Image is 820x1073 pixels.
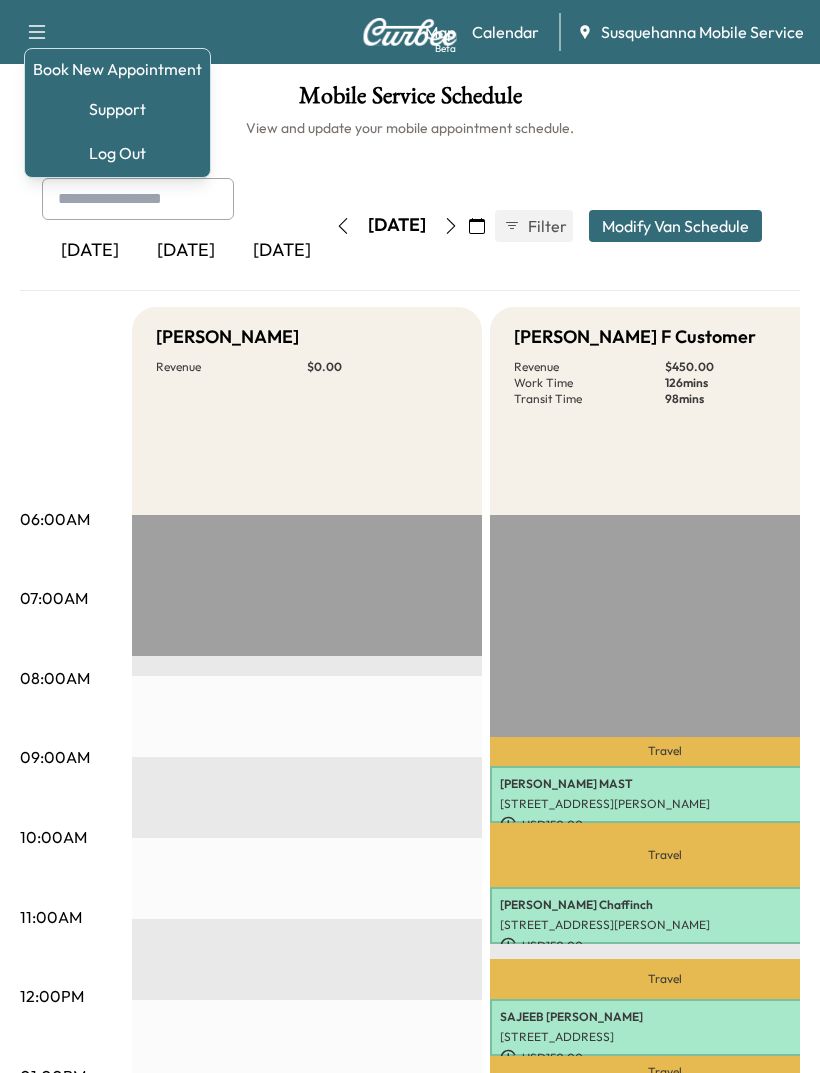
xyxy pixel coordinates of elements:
[528,214,564,238] span: Filter
[665,391,816,407] p: 98 mins
[425,20,456,44] a: MapBeta
[33,97,202,121] a: Support
[589,210,762,242] button: Modify Van Schedule
[156,323,299,351] h5: [PERSON_NAME]
[514,375,665,391] p: Work Time
[20,666,90,690] p: 08:00AM
[138,228,234,274] div: [DATE]
[20,586,88,610] p: 07:00AM
[20,745,90,769] p: 09:00AM
[514,323,756,351] h5: [PERSON_NAME] F Customer
[514,391,665,407] p: Transit Time
[20,118,800,138] h6: View and update your mobile appointment schedule.
[601,20,804,44] span: Susquehanna Mobile Service
[42,228,138,274] div: [DATE]
[368,213,426,238] div: [DATE]
[665,375,816,391] p: 126 mins
[234,228,330,274] div: [DATE]
[33,57,202,81] a: Book New Appointment
[20,984,84,1008] p: 12:00PM
[472,20,539,44] a: Calendar
[307,359,458,375] p: $ 0.00
[20,905,82,929] p: 11:00AM
[435,41,456,56] div: Beta
[20,507,90,531] p: 06:00AM
[495,210,573,242] button: Filter
[362,18,458,46] img: Curbee Logo
[20,825,87,849] p: 10:00AM
[514,359,665,375] p: Revenue
[665,359,816,375] p: $ 450.00
[20,84,800,118] h1: Mobile Service Schedule
[33,137,202,169] button: Log Out
[156,359,307,375] p: Revenue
